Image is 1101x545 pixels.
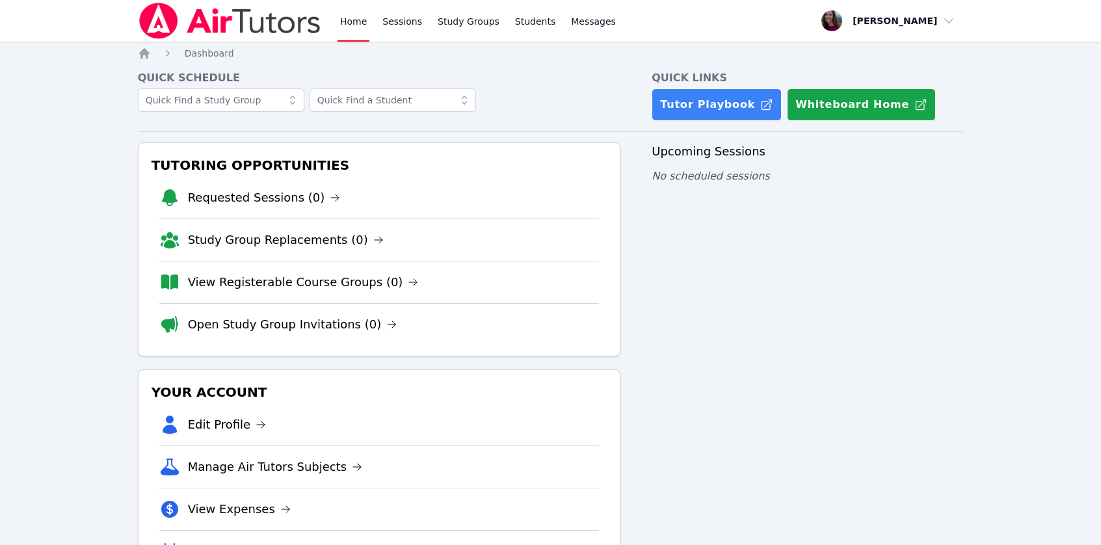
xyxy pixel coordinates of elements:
[188,273,419,291] a: View Registerable Course Groups (0)
[185,47,234,60] a: Dashboard
[138,70,621,86] h4: Quick Schedule
[188,458,363,476] a: Manage Air Tutors Subjects
[310,88,476,112] input: Quick Find a Student
[652,170,769,182] span: No scheduled sessions
[188,416,267,434] a: Edit Profile
[188,189,341,207] a: Requested Sessions (0)
[185,48,234,59] span: Dashboard
[149,153,610,177] h3: Tutoring Opportunities
[652,88,782,121] a: Tutor Playbook
[787,88,936,121] button: Whiteboard Home
[188,500,291,518] a: View Expenses
[149,380,610,404] h3: Your Account
[138,88,304,112] input: Quick Find a Study Group
[652,70,963,86] h4: Quick Links
[188,315,397,334] a: Open Study Group Invitations (0)
[571,15,616,28] span: Messages
[138,47,964,60] nav: Breadcrumb
[138,3,322,39] img: Air Tutors
[188,231,384,249] a: Study Group Replacements (0)
[652,142,963,161] h3: Upcoming Sessions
